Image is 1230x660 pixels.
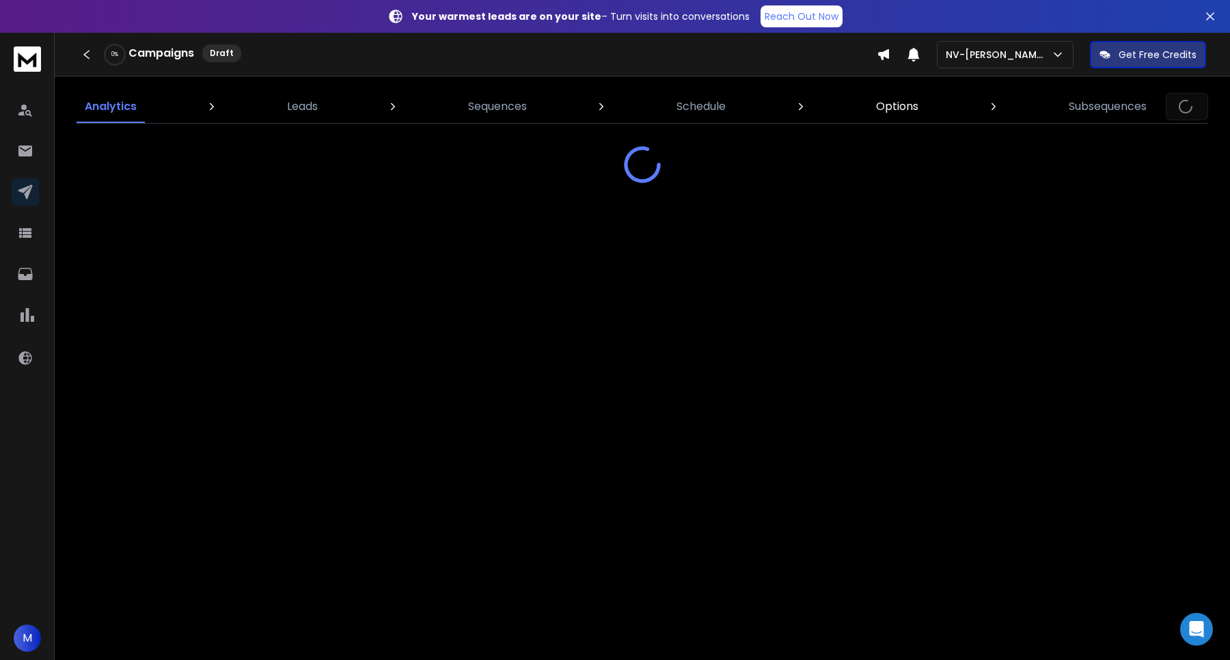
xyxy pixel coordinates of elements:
[1069,98,1147,115] p: Subsequences
[412,10,750,23] p: – Turn visits into conversations
[1090,41,1206,68] button: Get Free Credits
[412,10,601,23] strong: Your warmest leads are on your site
[676,98,726,115] p: Schedule
[128,45,194,61] h1: Campaigns
[868,90,927,123] a: Options
[1061,90,1155,123] a: Subsequences
[14,46,41,72] img: logo
[202,44,241,62] div: Draft
[460,90,535,123] a: Sequences
[14,624,41,652] button: M
[77,90,145,123] a: Analytics
[761,5,843,27] a: Reach Out Now
[279,90,326,123] a: Leads
[468,98,527,115] p: Sequences
[287,98,318,115] p: Leads
[765,10,838,23] p: Reach Out Now
[1180,613,1213,646] div: Open Intercom Messenger
[111,51,118,59] p: 0 %
[1119,48,1197,61] p: Get Free Credits
[85,98,137,115] p: Analytics
[668,90,734,123] a: Schedule
[876,98,918,115] p: Options
[946,48,1051,61] p: NV-[PERSON_NAME]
